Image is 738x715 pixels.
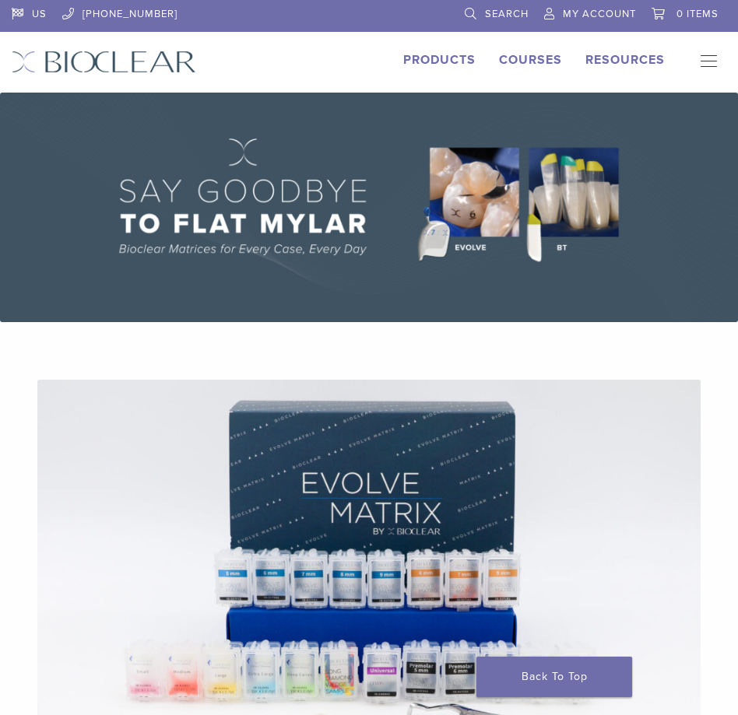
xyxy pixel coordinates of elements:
a: Courses [499,52,562,68]
span: Search [485,8,529,20]
a: Back To Top [476,657,632,697]
a: Resources [585,52,665,68]
nav: Primary Navigation [688,51,726,74]
span: My Account [563,8,636,20]
span: 0 items [676,8,719,20]
a: Products [403,52,476,68]
img: Bioclear [12,51,196,73]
